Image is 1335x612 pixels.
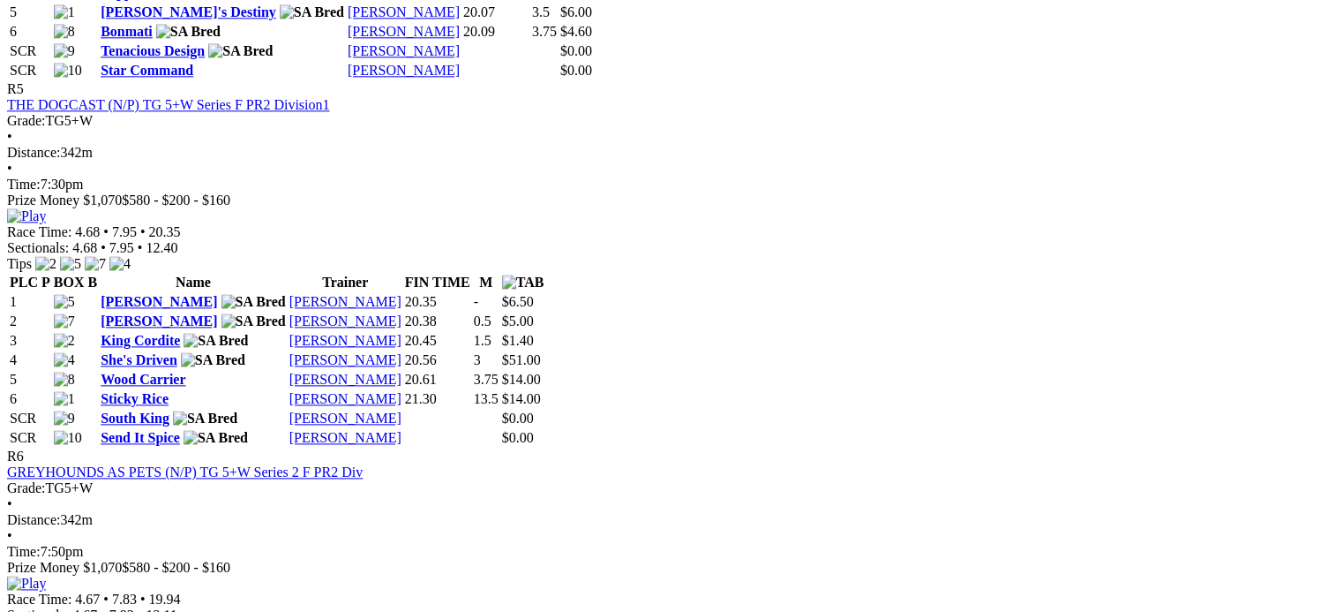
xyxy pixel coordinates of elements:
[75,592,100,607] span: 4.67
[560,4,592,19] span: $6.00
[122,193,230,208] span: $580 - $200 - $160
[112,224,137,239] span: 7.95
[7,129,12,144] span: •
[101,4,276,19] a: [PERSON_NAME]'s Destiny
[532,24,557,39] text: 3.75
[473,274,499,291] th: M
[75,224,100,239] span: 4.68
[7,480,46,495] span: Grade:
[9,62,51,79] td: SCR
[156,24,221,40] img: SA Bred
[100,274,287,291] th: Name
[101,430,180,445] a: Send It Spice
[9,410,51,427] td: SCR
[348,63,460,78] a: [PERSON_NAME]
[289,294,401,309] a: [PERSON_NAME]
[9,42,51,60] td: SCR
[7,81,24,96] span: R5
[7,240,69,255] span: Sectionals:
[140,224,146,239] span: •
[54,430,82,446] img: 10
[149,224,181,239] span: 20.35
[7,97,330,112] a: THE DOGCAST (N/P) TG 5+W Series F PR2 Division1
[138,240,143,255] span: •
[7,496,12,511] span: •
[474,333,491,348] text: 1.5
[221,314,286,329] img: SA Bred
[101,314,217,329] a: [PERSON_NAME]
[9,390,51,408] td: 6
[7,465,363,480] a: GREYHOUNDS AS PETS (N/P) TG 5+W Series 2 F PR2 Div
[9,293,51,311] td: 1
[289,352,401,367] a: [PERSON_NAME]
[7,480,1328,496] div: TG5+W
[289,372,401,387] a: [PERSON_NAME]
[9,351,51,369] td: 4
[101,411,169,426] a: South King
[7,528,12,543] span: •
[502,275,544,291] img: TAB
[502,391,541,406] span: $14.00
[181,352,245,368] img: SA Bred
[7,512,60,527] span: Distance:
[54,4,75,20] img: 1
[404,313,471,330] td: 20.38
[502,294,534,309] span: $6.50
[7,145,60,160] span: Distance:
[10,275,38,290] span: PLC
[7,145,1328,161] div: 342m
[112,592,137,607] span: 7.83
[289,314,401,329] a: [PERSON_NAME]
[101,43,205,58] a: Tenacious Design
[7,592,71,607] span: Race Time:
[7,113,46,128] span: Grade:
[280,4,344,20] img: SA Bred
[289,333,401,348] a: [PERSON_NAME]
[560,24,592,39] span: $4.60
[101,352,177,367] a: She's Driven
[7,161,12,176] span: •
[7,177,1328,193] div: 7:30pm
[60,256,81,272] img: 5
[7,560,1328,576] div: Prize Money $1,070
[35,256,56,272] img: 2
[54,372,75,388] img: 8
[9,23,51,41] td: 6
[146,240,177,255] span: 12.40
[348,4,460,19] a: [PERSON_NAME]
[462,23,529,41] td: 20.09
[184,430,248,446] img: SA Bred
[122,560,230,575] span: $580 - $200 - $160
[184,333,248,349] img: SA Bred
[208,43,273,59] img: SA Bred
[462,4,529,21] td: 20.07
[7,576,46,592] img: Play
[109,256,131,272] img: 4
[560,43,592,58] span: $0.00
[103,224,109,239] span: •
[532,4,550,19] text: 3.5
[173,411,237,427] img: SA Bred
[404,371,471,389] td: 20.61
[7,193,1328,208] div: Prize Money $1,070
[404,332,471,350] td: 20.45
[9,429,51,447] td: SCR
[109,240,134,255] span: 7.95
[474,294,478,309] text: -
[7,177,41,192] span: Time:
[289,391,401,406] a: [PERSON_NAME]
[221,294,286,310] img: SA Bred
[348,43,460,58] a: [PERSON_NAME]
[101,294,217,309] a: [PERSON_NAME]
[101,372,185,387] a: Wood Carrier
[502,372,541,387] span: $14.00
[54,294,75,310] img: 5
[140,592,146,607] span: •
[72,240,97,255] span: 4.68
[149,592,181,607] span: 19.94
[101,63,193,78] a: Star Command
[560,63,592,78] span: $0.00
[87,275,97,290] span: B
[101,333,180,348] a: King Cordite
[9,313,51,330] td: 2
